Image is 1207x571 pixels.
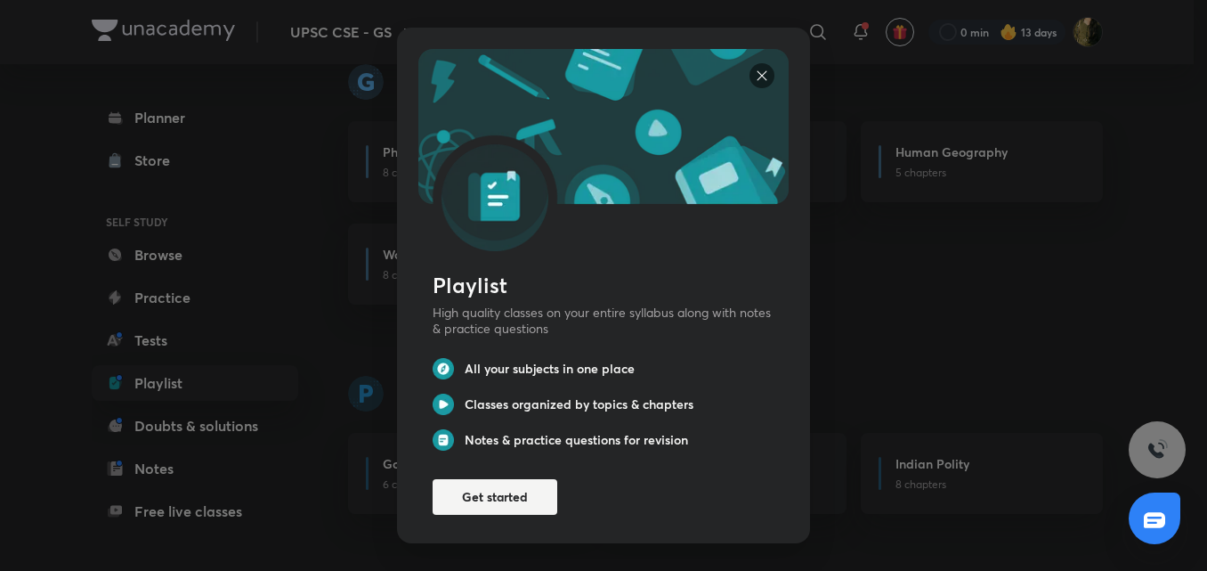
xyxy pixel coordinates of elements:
[465,432,688,448] h6: Notes & practice questions for revision
[465,361,635,377] h6: All your subjects in one place
[433,358,454,379] img: syllabus
[433,429,454,451] img: syllabus
[418,49,789,251] img: syllabus
[465,396,693,412] h6: Classes organized by topics & chapters
[433,479,557,515] button: Get started
[433,269,789,301] div: Playlist
[749,63,774,88] img: syllabus
[433,394,454,415] img: syllabus
[433,305,774,337] p: High quality classes on your entire syllabus along with notes & practice questions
